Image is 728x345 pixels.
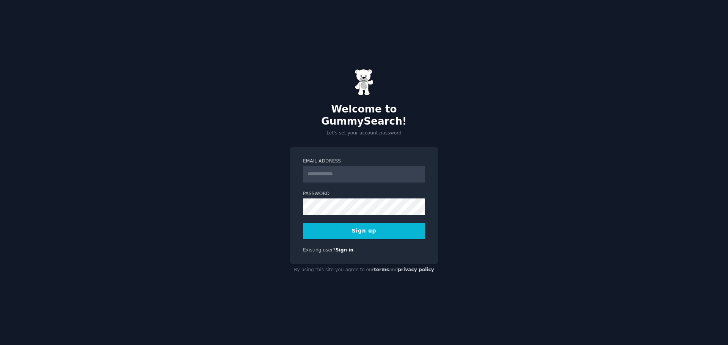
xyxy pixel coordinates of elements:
[303,223,425,239] button: Sign up
[303,190,425,197] label: Password
[398,267,434,272] a: privacy policy
[290,264,438,276] div: By using this site you agree to our and
[336,247,354,253] a: Sign in
[374,267,389,272] a: terms
[290,130,438,137] p: Let's set your account password
[303,158,425,165] label: Email Address
[303,247,336,253] span: Existing user?
[290,103,438,127] h2: Welcome to GummySearch!
[355,69,373,95] img: Gummy Bear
